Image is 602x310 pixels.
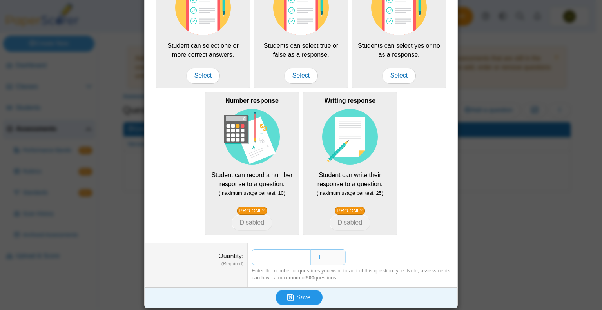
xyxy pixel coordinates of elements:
span: Disabled [338,219,362,226]
small: (maximum usage per test: 25) [317,190,383,196]
button: Number response Student can record a number response to a question. (maximum usage per test: 10) ... [232,215,272,230]
dfn: (Required) [149,261,243,267]
img: item-type-writing-response.svg [322,109,378,165]
span: Disabled [240,219,264,226]
div: Student can record a number response to a question. [205,92,299,235]
button: Writing response Student can write their response to a question. (maximum usage per test: 25) PRO... [330,215,370,230]
button: Decrease [328,249,346,265]
span: Select [186,68,220,83]
div: Student can write their response to a question. [303,92,397,235]
b: Writing response [325,97,375,104]
button: Increase [310,249,328,265]
span: Select [284,68,318,83]
b: 500 [306,275,314,281]
label: Quantity [218,253,243,259]
a: PRO ONLY [237,207,267,215]
small: (maximum usage per test: 10) [219,190,285,196]
img: item-type-number-response.svg [224,109,280,165]
div: Enter the number of questions you want to add of this question type. Note, assessments can have a... [252,267,453,281]
span: Save [296,294,310,301]
b: Number response [225,97,279,104]
a: PRO ONLY [335,207,365,215]
button: Save [276,290,323,305]
span: Select [382,68,416,83]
